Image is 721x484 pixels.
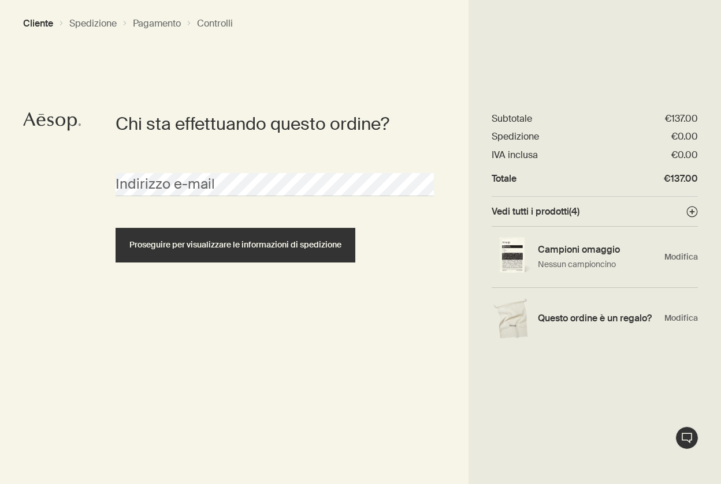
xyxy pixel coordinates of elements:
h2: Chi sta effettuando questo ordine? [116,112,417,136]
span: Modifica [664,313,698,324]
dd: €0.00 [671,149,698,161]
span: Proseguire per visualizzare le informazioni di spedizione [129,241,341,249]
dt: Spedizione [492,130,539,142]
button: Proseguire per visualizzare le informazioni di spedizione [116,228,355,262]
button: Live Assistance [675,426,698,449]
span: Vedi tutti i prodotti ( 4 ) [492,205,579,217]
dd: €137.00 [665,112,698,125]
div: Modifica [492,288,698,348]
button: Vedi tutti i prodotti(4) [492,205,698,217]
dt: Totale [492,172,516,185]
img: Single sample sachet [492,237,532,276]
img: Gift wrap example [492,298,532,339]
span: Modifica [664,252,698,262]
div: Modifica [492,227,698,288]
dt: IVA inclusa [492,149,538,161]
button: Cliente [23,17,53,29]
button: Pagamento [133,17,181,29]
p: Nessun campioncino [538,258,659,271]
button: Spedizione [69,17,117,29]
dd: €137.00 [664,172,698,185]
input: Indirizzo e-mail [116,173,434,196]
dd: €0.00 [671,130,698,142]
h4: Questo ordine è un regalo? [538,312,659,324]
dt: Subtotale [492,112,532,125]
h4: Campioni omaggio [538,243,659,256]
button: Controlli [197,17,233,29]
